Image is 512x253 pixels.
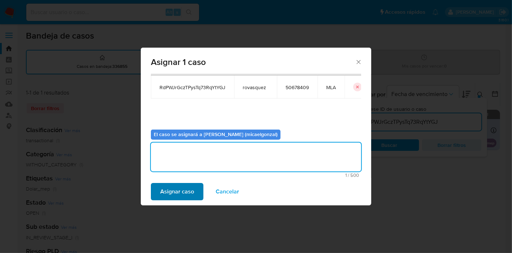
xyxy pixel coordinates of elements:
[151,58,355,66] span: Asignar 1 caso
[153,173,359,178] span: Máximo 500 caracteres
[286,84,309,91] span: 50678409
[326,84,336,91] span: MLA
[154,131,278,138] b: El caso se asignará a [PERSON_NAME] (micaelgonzal)
[151,183,203,200] button: Asignar caso
[206,183,248,200] button: Cancelar
[353,83,362,91] button: icon-button
[160,184,194,200] span: Asignar caso
[160,84,225,91] span: RdPWJrGczTPysTq73RqYtYGJ
[355,58,361,65] button: Cerrar ventana
[216,184,239,200] span: Cancelar
[243,84,268,91] span: rovasquez
[141,48,371,205] div: assign-modal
